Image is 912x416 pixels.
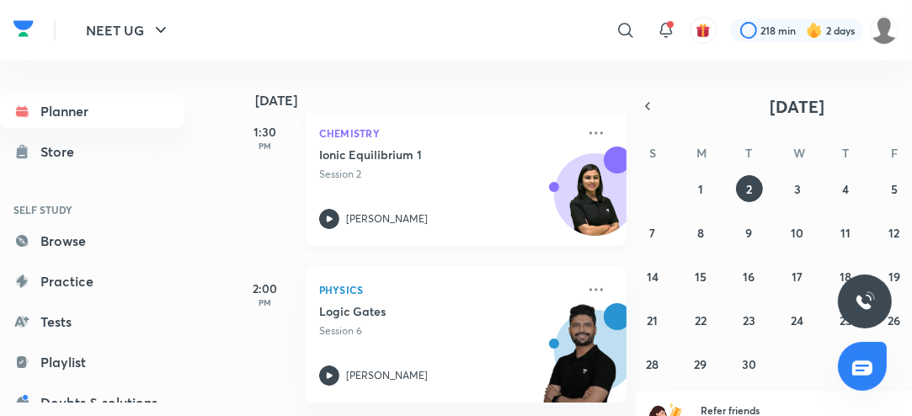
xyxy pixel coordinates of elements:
[319,280,576,300] p: Physics
[736,350,763,377] button: September 30, 2025
[696,23,711,38] img: avatar
[784,263,811,290] button: September 17, 2025
[555,163,636,243] img: Avatar
[695,312,707,328] abbr: September 22, 2025
[840,312,852,328] abbr: September 25, 2025
[696,145,707,161] abbr: Monday
[881,263,908,290] button: September 19, 2025
[842,181,849,197] abbr: September 4, 2025
[832,307,859,333] button: September 25, 2025
[736,175,763,202] button: September 2, 2025
[346,368,428,383] p: [PERSON_NAME]
[346,211,428,227] p: [PERSON_NAME]
[13,16,34,41] img: Company Logo
[697,225,704,241] abbr: September 8, 2025
[690,17,717,44] button: avatar
[647,312,658,328] abbr: September 21, 2025
[888,225,899,241] abbr: September 12, 2025
[319,147,529,163] h5: Ionic Equilibrium 1
[784,175,811,202] button: September 3, 2025
[881,175,908,202] button: September 5, 2025
[639,219,666,246] button: September 7, 2025
[784,219,811,246] button: September 10, 2025
[881,307,908,333] button: September 26, 2025
[791,225,803,241] abbr: September 10, 2025
[855,291,875,312] img: ttu
[888,269,900,285] abbr: September 19, 2025
[639,350,666,377] button: September 28, 2025
[832,219,859,246] button: September 11, 2025
[647,269,659,285] abbr: September 14, 2025
[695,269,707,285] abbr: September 15, 2025
[736,219,763,246] button: September 9, 2025
[646,356,659,372] abbr: September 28, 2025
[649,145,656,161] abbr: Sunday
[319,167,576,182] p: Session 2
[806,22,823,39] img: streak
[698,181,703,197] abbr: September 1, 2025
[232,297,299,307] p: PM
[736,307,763,333] button: September 23, 2025
[687,219,714,246] button: September 8, 2025
[832,175,859,202] button: September 4, 2025
[891,145,898,161] abbr: Friday
[13,16,34,45] a: Company Logo
[76,13,181,47] button: NEET UG
[888,312,900,328] abbr: September 26, 2025
[881,219,908,246] button: September 12, 2025
[791,312,803,328] abbr: September 24, 2025
[840,225,851,241] abbr: September 11, 2025
[771,95,825,118] span: [DATE]
[319,303,529,320] h5: Logic Gates
[736,263,763,290] button: September 16, 2025
[232,141,299,151] p: PM
[746,225,753,241] abbr: September 9, 2025
[744,269,755,285] abbr: September 16, 2025
[742,356,756,372] abbr: September 30, 2025
[746,181,752,197] abbr: September 2, 2025
[842,145,849,161] abbr: Thursday
[319,323,576,339] p: Session 6
[40,141,84,162] div: Store
[687,307,714,333] button: September 22, 2025
[687,350,714,377] button: September 29, 2025
[639,307,666,333] button: September 21, 2025
[793,145,805,161] abbr: Wednesday
[687,175,714,202] button: September 1, 2025
[743,312,755,328] abbr: September 23, 2025
[639,263,666,290] button: September 14, 2025
[649,225,655,241] abbr: September 7, 2025
[784,307,811,333] button: September 24, 2025
[232,280,299,297] h5: 2:00
[232,123,299,141] h5: 1:30
[695,356,707,372] abbr: September 29, 2025
[870,16,899,45] img: Nishi raghuwanshi
[319,123,576,143] p: Chemistry
[746,145,753,161] abbr: Tuesday
[687,263,714,290] button: September 15, 2025
[794,181,801,197] abbr: September 3, 2025
[840,269,851,285] abbr: September 18, 2025
[792,269,803,285] abbr: September 17, 2025
[832,263,859,290] button: September 18, 2025
[255,93,643,107] h4: [DATE]
[891,181,898,197] abbr: September 5, 2025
